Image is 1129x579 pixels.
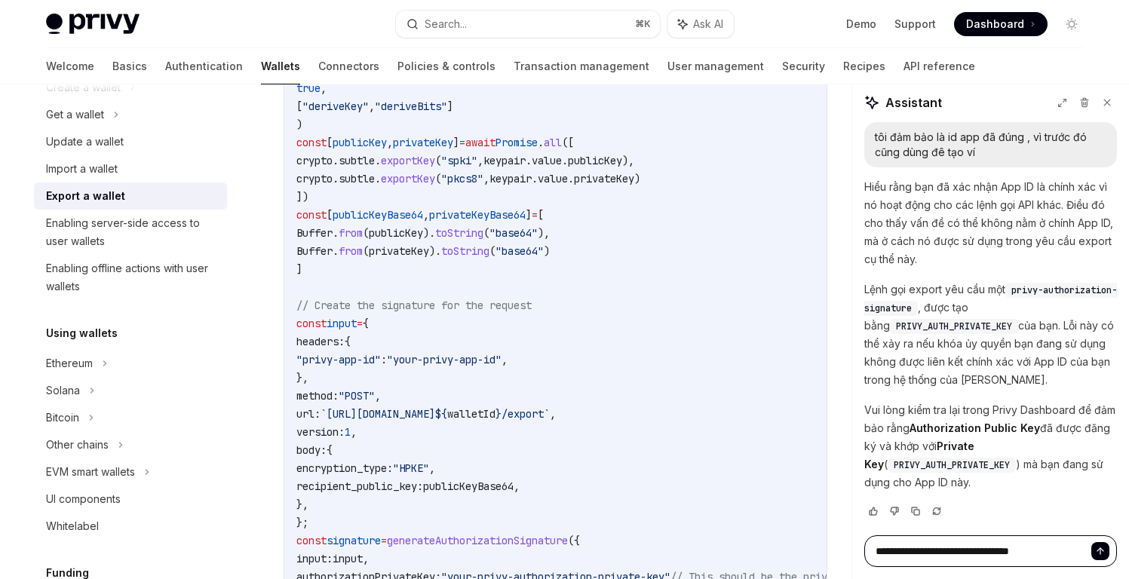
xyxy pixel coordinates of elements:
span: . [333,172,339,185]
span: privateKey [393,136,453,149]
span: "pkcs8" [441,172,483,185]
span: headers: [296,335,345,348]
span: input: [296,552,333,565]
span: [ [327,136,333,149]
span: Buffer [296,244,333,258]
span: keypair [489,172,532,185]
span: , [477,154,483,167]
span: ) [296,118,302,131]
span: `[URL][DOMAIN_NAME] [321,407,435,421]
span: . [333,244,339,258]
strong: Authorization Public Key [910,421,1040,434]
span: encryption_type: [296,461,393,475]
span: ) [634,172,640,185]
p: Hiểu rằng bạn đã xác nhận App ID là chính xác vì nó hoạt động cho các lệnh gọi API khác. Điều đó ... [864,178,1117,268]
div: Search... [425,15,467,33]
a: Update a wallet [34,128,227,155]
span: , [351,425,357,439]
span: // Create the signature for the request [296,299,532,312]
span: version: [296,425,345,439]
div: Update a wallet [46,133,124,151]
span: Assistant [885,93,942,112]
div: Import a wallet [46,160,118,178]
span: true [296,81,321,95]
a: Connectors [318,48,379,84]
span: input [333,552,363,565]
span: . [532,172,538,185]
a: UI components [34,486,227,513]
div: Ethereum [46,354,93,372]
span: , [550,407,556,421]
span: Dashboard [966,17,1024,32]
span: walletId [447,407,495,421]
span: publicKey [568,154,622,167]
span: const [296,317,327,330]
span: privateKey [369,244,429,258]
a: Wallets [261,48,300,84]
span: body: [296,443,327,457]
p: Vui lòng kiểm tra lại trong Privy Dashboard để đảm bảo rằng đã được đăng ký và khớp với ( ) mà bạ... [864,401,1117,492]
span: ] [526,208,532,222]
a: Support [894,17,936,32]
span: publicKeyBase64 [423,479,514,493]
span: exportKey [381,154,435,167]
span: }, [296,371,308,384]
span: "spki" [441,154,477,167]
span: ( [483,226,489,240]
span: , [429,461,435,475]
span: , [387,136,393,149]
span: }, [296,498,308,511]
span: = [357,317,363,330]
span: Promise [495,136,538,149]
div: Solana [46,381,80,400]
span: Buffer [296,226,333,240]
span: . [526,154,532,167]
span: value [538,172,568,185]
span: ]) [296,190,308,204]
span: . [568,172,574,185]
a: Whitelabel [34,513,227,540]
span: ). [429,244,441,258]
span: "privy-app-id" [296,353,381,366]
button: Search...⌘K [396,11,660,38]
span: value [532,154,562,167]
span: , [514,479,520,493]
span: from [339,244,363,258]
a: Dashboard [954,12,1048,36]
strong: Private Key [864,440,974,470]
button: Send message [1091,542,1109,560]
span: = [381,534,387,547]
div: UI components [46,490,121,508]
div: EVM smart wallets [46,463,135,481]
span: "HPKE" [393,461,429,475]
span: Ask AI [693,17,723,32]
span: ({ [568,534,580,547]
span: ( [489,244,495,258]
span: = [532,208,538,222]
span: toString [441,244,489,258]
span: await [465,136,495,149]
span: , [363,552,369,565]
span: . [333,154,339,167]
span: ⌘ K [635,18,651,30]
span: ), [538,226,550,240]
span: subtle [339,154,375,167]
button: Toggle dark mode [1060,12,1084,36]
span: "base64" [495,244,544,258]
span: signature [327,534,381,547]
span: const [296,136,327,149]
span: ( [435,154,441,167]
a: Policies & controls [397,48,495,84]
span: { [345,335,351,348]
span: "deriveKey" [302,100,369,113]
a: Security [782,48,825,84]
span: PRIVY_AUTH_PRIVATE_KEY [896,320,1012,332]
span: subtle [339,172,375,185]
span: toString [435,226,483,240]
span: "deriveBits" [375,100,447,113]
a: User management [667,48,764,84]
span: = [459,136,465,149]
div: Whitelabel [46,517,99,535]
span: ] [453,136,459,149]
span: ([ [562,136,574,149]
